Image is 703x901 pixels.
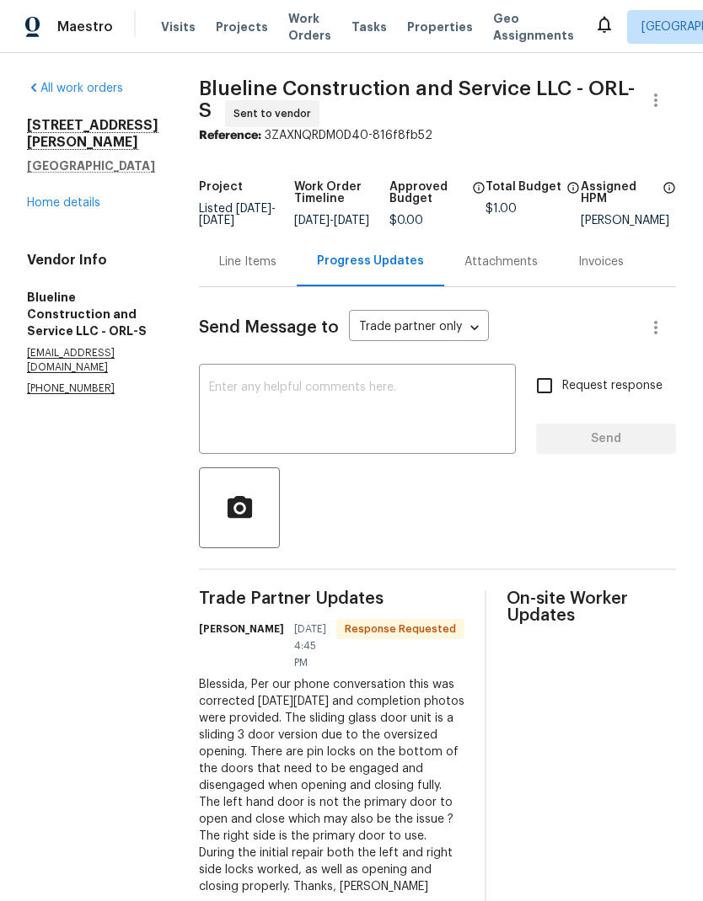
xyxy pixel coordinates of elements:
span: Tasks [351,21,387,33]
h6: [PERSON_NAME] [199,621,284,637]
div: Line Items [219,253,276,270]
h5: Total Budget [486,181,561,193]
b: Reference: [199,130,261,141]
span: Maestro [57,19,113,35]
span: [DATE] [199,215,234,227]
span: Send Message to [199,319,339,336]
span: The total cost of line items that have been proposed by Opendoor. This sum includes line items th... [566,181,580,203]
a: Home details [27,197,100,209]
a: All work orders [27,83,123,94]
div: 3ZAXNQRDM0D40-816f8fb52 [199,127,676,144]
h5: Blueline Construction and Service LLC - ORL-S [27,289,158,339]
div: [PERSON_NAME] [581,215,676,227]
span: Work Orders [288,10,331,44]
span: - [294,215,369,227]
div: Progress Updates [317,253,424,269]
span: [DATE] [294,215,330,227]
span: On-site Worker Updates [507,590,676,624]
span: [DATE] [236,203,271,215]
h5: Work Order Timeline [294,181,389,205]
span: $0.00 [389,215,423,227]
span: Trade Partner Updates [199,590,464,607]
span: Sent to vendor [233,105,318,122]
h4: Vendor Info [27,252,158,269]
span: Properties [407,19,473,35]
div: Invoices [578,253,624,270]
div: Attachments [464,253,538,270]
span: Projects [216,19,268,35]
div: Trade partner only [349,314,489,342]
span: Response Requested [338,621,463,637]
h5: Assigned HPM [581,181,657,205]
span: Request response [562,377,663,395]
span: $1.00 [486,203,517,215]
span: [DATE] [334,215,369,227]
h5: Project [199,181,243,193]
span: The hpm assigned to this work order. [663,181,676,215]
span: Blueline Construction and Service LLC - ORL-S [199,78,635,120]
span: Geo Assignments [493,10,574,44]
span: - [199,203,276,227]
h5: Approved Budget [389,181,466,205]
div: Blessida, Per our phone conversation this was corrected [DATE][DATE] and completion photos were p... [199,676,464,895]
span: The total cost of line items that have been approved by both Opendoor and the Trade Partner. This... [472,181,486,215]
span: [DATE] 4:45 PM [294,621,326,671]
span: Listed [199,203,276,227]
span: Visits [161,19,196,35]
